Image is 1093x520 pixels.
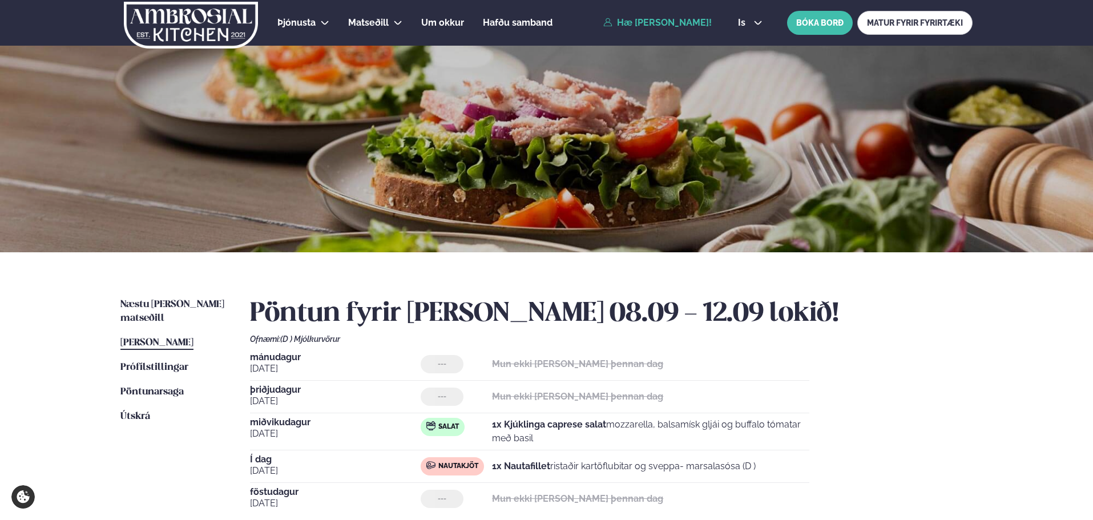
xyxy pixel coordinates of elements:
a: MATUR FYRIR FYRIRTÆKI [857,11,973,35]
span: --- [438,392,446,401]
span: Hafðu samband [483,17,552,28]
img: salad.svg [426,421,435,430]
span: [DATE] [250,362,421,376]
span: Pöntunarsaga [120,387,184,397]
a: Hæ [PERSON_NAME]! [603,18,712,28]
button: BÓKA BORÐ [787,11,853,35]
a: Næstu [PERSON_NAME] matseðill [120,298,227,325]
span: Um okkur [421,17,464,28]
img: beef.svg [426,461,435,470]
strong: 1x Kjúklinga caprese salat [492,419,606,430]
a: Cookie settings [11,485,35,509]
span: Útskrá [120,412,150,421]
span: Nautakjöt [438,462,478,471]
div: Ofnæmi: [250,334,973,344]
p: mozzarella, balsamísk gljái og buffalo tómatar með basil [492,418,809,445]
a: [PERSON_NAME] [120,336,193,350]
strong: Mun ekki [PERSON_NAME] þennan dag [492,358,663,369]
h2: Pöntun fyrir [PERSON_NAME] 08.09 - 12.09 lokið! [250,298,973,330]
a: Hafðu samband [483,16,552,30]
span: Í dag [250,455,421,464]
span: [DATE] [250,497,421,510]
span: --- [438,360,446,369]
span: --- [438,494,446,503]
span: Þjónusta [277,17,316,28]
span: föstudagur [250,487,421,497]
strong: Mun ekki [PERSON_NAME] þennan dag [492,493,663,504]
button: is [729,18,772,27]
a: Prófílstillingar [120,361,188,374]
span: Prófílstillingar [120,362,188,372]
span: [DATE] [250,464,421,478]
img: logo [123,2,259,49]
span: is [738,18,749,27]
strong: 1x Nautafillet [492,461,550,471]
a: Pöntunarsaga [120,385,184,399]
span: Næstu [PERSON_NAME] matseðill [120,300,224,323]
a: Um okkur [421,16,464,30]
a: Útskrá [120,410,150,424]
p: ristaðir kartöflubitar og sveppa- marsalasósa (D ) [492,459,756,473]
span: Matseðill [348,17,389,28]
span: [PERSON_NAME] [120,338,193,348]
span: [DATE] [250,394,421,408]
span: (D ) Mjólkurvörur [280,334,340,344]
a: Þjónusta [277,16,316,30]
a: Matseðill [348,16,389,30]
span: mánudagur [250,353,421,362]
strong: Mun ekki [PERSON_NAME] þennan dag [492,391,663,402]
span: [DATE] [250,427,421,441]
span: þriðjudagur [250,385,421,394]
span: miðvikudagur [250,418,421,427]
span: Salat [438,422,459,432]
